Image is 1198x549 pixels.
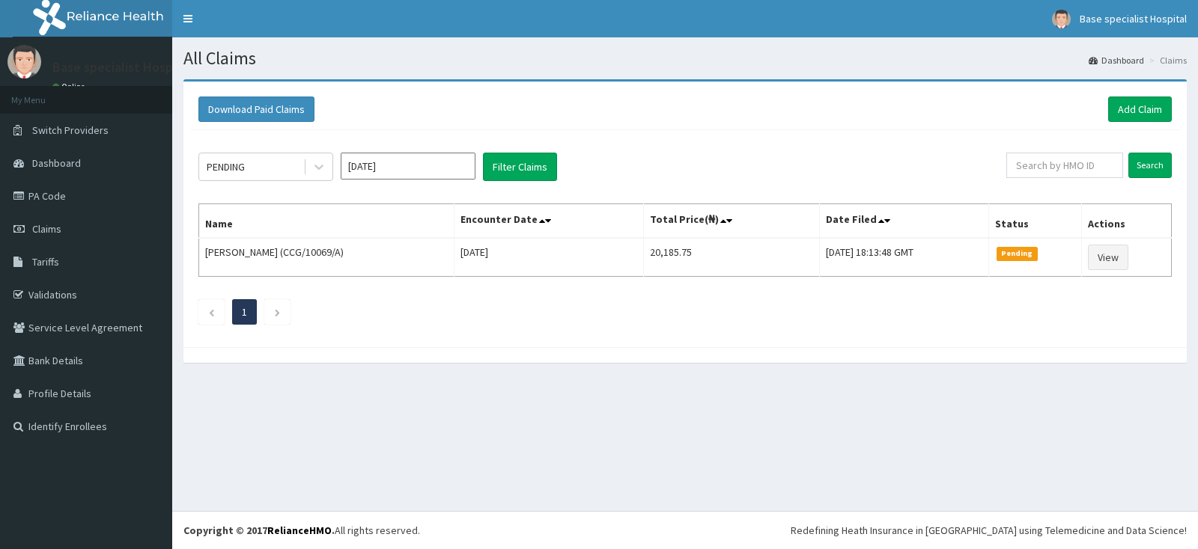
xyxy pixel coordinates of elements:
td: 20,185.75 [644,238,820,277]
a: Page 1 is your current page [242,305,247,319]
th: Status [988,204,1081,239]
a: RelianceHMO [267,524,332,537]
td: [DATE] 18:13:48 GMT [819,238,988,277]
a: Add Claim [1108,96,1172,122]
input: Select Month and Year [341,153,475,180]
span: Pending [997,247,1038,260]
a: View [1088,245,1128,270]
span: Claims [32,222,61,236]
th: Total Price(₦) [644,204,820,239]
a: Online [52,82,88,92]
span: Tariffs [32,255,59,269]
button: Filter Claims [483,153,557,181]
th: Actions [1082,204,1172,239]
li: Claims [1146,54,1187,67]
footer: All rights reserved. [172,511,1198,549]
td: [DATE] [454,238,643,277]
th: Date Filed [819,204,988,239]
td: [PERSON_NAME] (CCG/10069/A) [199,238,454,277]
img: User Image [7,45,41,79]
img: User Image [1052,10,1071,28]
span: Dashboard [32,156,81,170]
button: Download Paid Claims [198,96,314,122]
a: Previous page [208,305,215,319]
h1: All Claims [183,49,1187,68]
div: PENDING [207,159,245,174]
input: Search by HMO ID [1006,153,1124,178]
div: Redefining Heath Insurance in [GEOGRAPHIC_DATA] using Telemedicine and Data Science! [791,523,1187,538]
a: Next page [274,305,281,319]
span: Switch Providers [32,123,109,137]
span: Base specialist Hospital [1080,12,1187,25]
strong: Copyright © 2017 . [183,524,335,537]
a: Dashboard [1089,54,1144,67]
th: Encounter Date [454,204,643,239]
th: Name [199,204,454,239]
input: Search [1128,153,1172,178]
p: Base specialist Hospital [52,61,192,74]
